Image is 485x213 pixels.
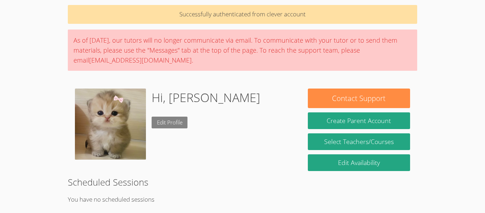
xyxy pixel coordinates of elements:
a: Select Teachers/Courses [308,133,410,150]
a: Edit Profile [152,117,188,128]
p: Successfully authenticated from clever account [68,5,417,24]
a: Edit Availability [308,154,410,171]
h1: Hi, [PERSON_NAME] [152,89,260,107]
p: You have no scheduled sessions [68,195,417,205]
img: Screenshot%202025-01-30%203.19.41%20PM.png [75,89,146,160]
h2: Scheduled Sessions [68,175,417,189]
button: Create Parent Account [308,112,410,129]
button: Contact Support [308,89,410,108]
div: As of [DATE], our tutors will no longer communicate via email. To communicate with your tutor or ... [68,30,417,71]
